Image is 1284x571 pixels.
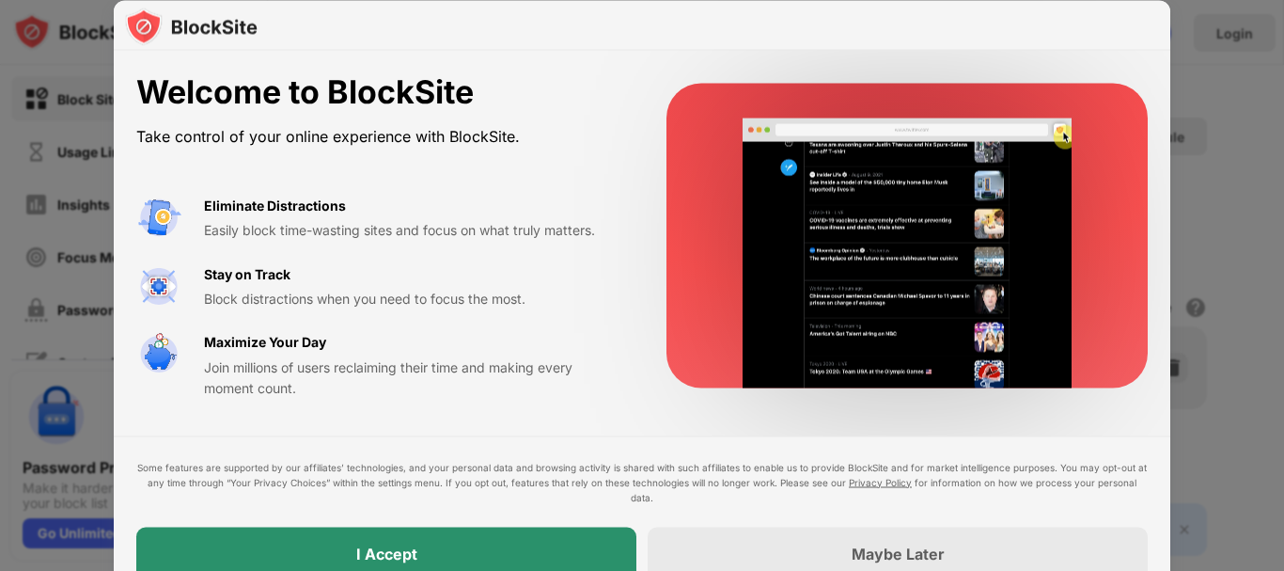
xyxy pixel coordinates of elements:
img: value-focus.svg [136,263,181,309]
div: Eliminate Distractions [204,195,346,215]
div: I Accept [356,544,417,563]
img: value-safe-time.svg [136,332,181,377]
a: Privacy Policy [849,476,912,487]
div: Take control of your online experience with BlockSite. [136,122,621,150]
img: logo-blocksite.svg [125,8,258,45]
div: Join millions of users reclaiming their time and making every moment count. [204,357,621,399]
div: Maybe Later [852,544,945,563]
div: Some features are supported by our affiliates’ technologies, and your personal data and browsing ... [136,459,1148,504]
img: value-avoid-distractions.svg [136,195,181,240]
div: Stay on Track [204,263,290,284]
div: Welcome to BlockSite [136,73,621,112]
div: Easily block time-wasting sites and focus on what truly matters. [204,220,621,241]
div: Block distractions when you need to focus the most. [204,288,621,309]
div: Maximize Your Day [204,332,326,353]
